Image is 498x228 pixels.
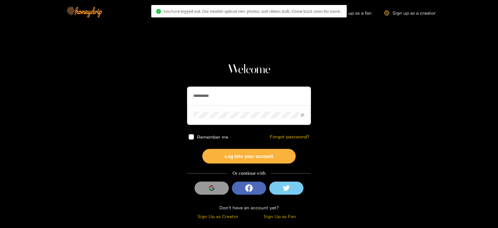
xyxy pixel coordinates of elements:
[189,213,247,220] div: Sign Up as Creator
[156,9,161,14] span: check-circle
[187,204,311,211] div: Don't have an account yet?
[329,10,372,16] a: Sign up as a fan
[163,9,342,14] span: You have logged out. Our models upload new photos and videos daily. Come back soon for more..
[384,10,436,16] a: Sign up as a creator
[251,213,309,220] div: Sign Up as Fan
[270,134,309,140] a: Forgot password?
[300,113,304,117] span: eye-invisible
[187,62,311,77] h1: Welcome
[187,170,311,177] div: Or continue with
[202,149,296,164] button: Log into your account
[197,135,228,139] span: Remember me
